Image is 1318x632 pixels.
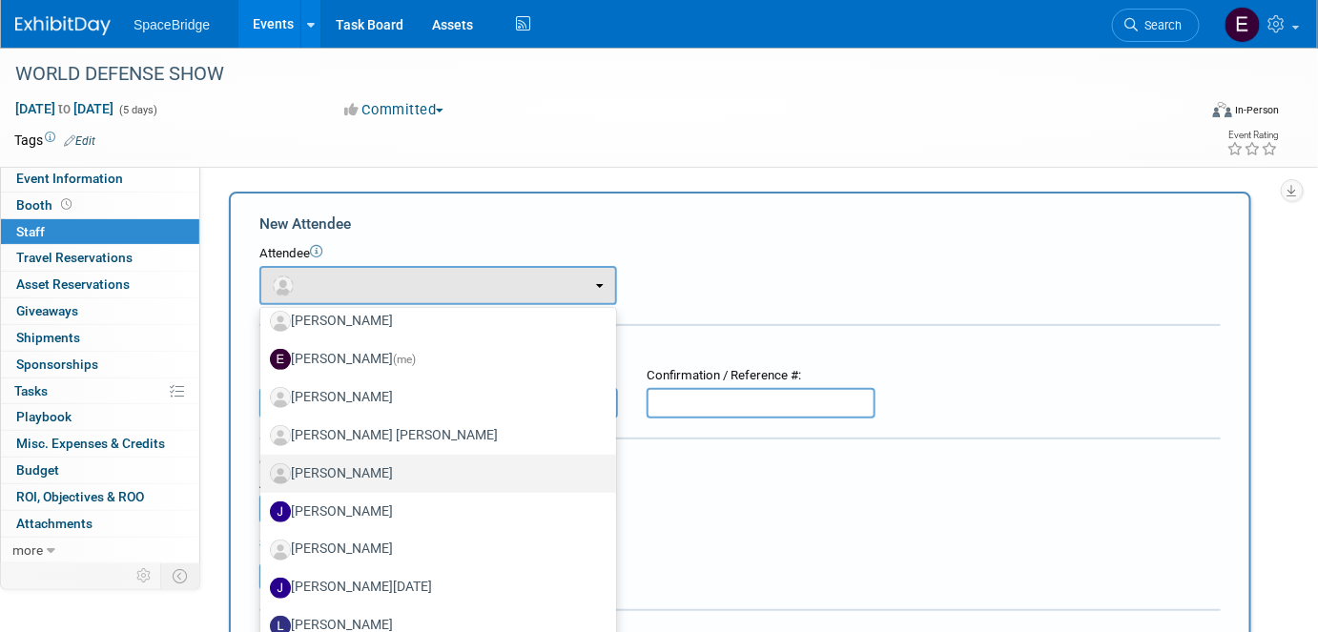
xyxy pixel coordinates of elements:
img: J.jpg [270,501,291,522]
span: Giveaways [16,303,78,318]
span: Booth [16,197,75,213]
span: Shipments [16,330,80,345]
span: Budget [16,462,59,478]
span: (5 days) [117,104,157,116]
span: [DATE] [DATE] [14,100,114,117]
span: Misc. Expenses & Credits [16,436,165,451]
td: Personalize Event Tab Strip [128,563,161,588]
img: Associate-Profile-5.png [270,540,291,561]
img: J.jpg [270,578,291,599]
span: SpaceBridge [134,17,210,32]
img: ExhibitDay [15,16,111,35]
img: Associate-Profile-5.png [270,425,291,446]
span: Event Information [16,171,123,186]
div: Attendee [259,245,1221,263]
label: [PERSON_NAME] [270,344,597,375]
div: New Attendee [259,214,1221,234]
div: Event Format [1093,99,1280,128]
a: more [1,538,199,563]
span: more [12,542,43,558]
span: Search [1138,18,1182,32]
a: Asset Reservations [1,272,199,297]
a: Search [1112,9,1200,42]
span: ROI, Objectives & ROO [16,489,144,504]
img: Associate-Profile-5.png [270,387,291,408]
span: to [55,101,73,116]
div: Cost: [259,454,1221,472]
span: Playbook [16,409,72,424]
a: ROI, Objectives & ROO [1,484,199,510]
img: Associate-Profile-5.png [270,463,291,484]
div: Confirmation / Reference #: [647,367,875,385]
span: Sponsorships [16,357,98,372]
div: Registration / Ticket Info (optional) [259,338,1221,357]
span: Booth not reserved yet [57,197,75,212]
a: Staff [1,219,199,245]
div: In-Person [1235,103,1280,117]
body: Rich Text Area. Press ALT-0 for help. [10,8,934,27]
a: Event Information [1,166,199,192]
img: Elizabeth Gelerman [1225,7,1261,43]
a: Sponsorships [1,352,199,377]
a: Budget [1,458,199,483]
span: Asset Reservations [16,276,130,292]
span: Staff [16,224,45,239]
div: WORLD DEFENSE SHOW [9,57,1172,92]
label: [PERSON_NAME] [270,497,597,527]
span: Attachments [16,516,93,531]
a: Shipments [1,325,199,351]
a: Edit [64,134,95,148]
td: Tags [14,131,95,150]
a: Attachments [1,511,199,537]
img: Associate-Profile-5.png [270,311,291,332]
div: Event Rating [1227,131,1279,140]
a: Booth [1,193,199,218]
span: Tasks [14,383,48,398]
button: Committed [338,100,451,120]
label: [PERSON_NAME] [270,306,597,336]
label: [PERSON_NAME] [PERSON_NAME] [270,420,597,451]
span: (me) [393,353,416,366]
td: Toggle Event Tabs [161,563,200,588]
a: Travel Reservations [1,245,199,271]
a: Misc. Expenses & Credits [1,431,199,457]
img: Format-Inperson.png [1213,102,1232,117]
img: E.jpg [270,349,291,370]
label: [PERSON_NAME] [270,535,597,565]
a: Giveaways [1,298,199,324]
label: [PERSON_NAME] [270,382,597,413]
label: [PERSON_NAME][DATE] [270,573,597,603]
span: Travel Reservations [16,250,133,265]
label: [PERSON_NAME] [270,459,597,489]
a: Playbook [1,404,199,430]
a: Tasks [1,378,199,404]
